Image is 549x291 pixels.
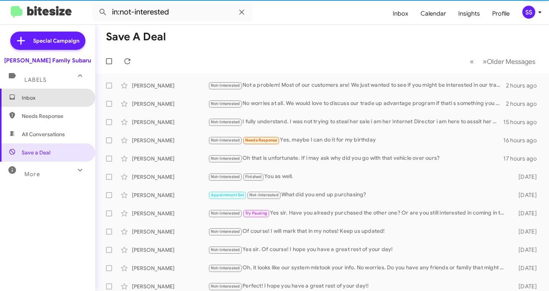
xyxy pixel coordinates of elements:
div: [PERSON_NAME] [132,264,208,272]
span: Save a Deal [22,149,50,156]
span: Not-Interested [211,211,240,216]
span: Not-Interested [211,119,240,124]
div: What did you end up purchasing? [208,191,510,199]
span: Labels [24,76,47,83]
div: [PERSON_NAME] [132,191,208,199]
div: 2 hours ago [506,82,543,89]
div: [PERSON_NAME] [132,246,208,254]
div: 17 hours ago [503,155,543,162]
div: [PERSON_NAME] [132,155,208,162]
span: Not-Interested [211,156,240,161]
span: Not-Interested [211,229,240,234]
span: Special Campaign [33,37,79,45]
a: Insights [452,3,486,25]
div: [DATE] [510,283,543,290]
span: Not-Interested [211,247,240,252]
span: Not-Interested [211,266,240,270]
span: Not-Interested [249,192,279,197]
div: Yes sir. Have you already purchased the other one? Or are you still interested in coming in to ch... [208,209,510,218]
span: Try Pausing [245,211,267,216]
a: Calendar [414,3,452,25]
span: Finished [245,174,262,179]
div: [PERSON_NAME] [132,137,208,144]
div: SS [522,6,535,19]
span: Needs Response [22,112,87,120]
nav: Page navigation example [466,54,540,69]
div: [DATE] [510,246,543,254]
div: [PERSON_NAME] [132,118,208,126]
button: SS [516,6,541,19]
h1: Save a Deal [106,31,166,43]
div: Oh that is unfortunate. If i may ask why did you go with that vehicle over ours? [208,154,503,163]
div: Yes, maybe I can do it for my birthday [208,136,503,145]
div: [PERSON_NAME] [132,173,208,181]
span: Not-Interested [211,284,240,289]
span: Not-Interested [211,174,240,179]
button: Previous [465,54,478,69]
div: 15 hours ago [503,118,543,126]
span: « [470,57,474,66]
div: [PERSON_NAME] [132,210,208,217]
div: Of course! I will mark that in my notes! Keep us updated! [208,227,510,236]
div: [PERSON_NAME] Family Subaru [4,57,91,64]
span: Not-Interested [211,101,240,106]
div: [PERSON_NAME] [132,283,208,290]
button: Next [478,54,540,69]
span: More [24,171,40,178]
div: [DATE] [510,173,543,181]
div: [PERSON_NAME] [132,82,208,89]
span: Older Messages [487,57,535,66]
div: 2 hours ago [506,100,543,108]
div: Perfect! I hope you have a great rest of your day!! [208,282,510,291]
a: Special Campaign [10,32,85,50]
a: Profile [486,3,516,25]
a: Inbox [387,3,414,25]
span: Not-Interested [211,138,240,143]
div: [PERSON_NAME] [132,100,208,108]
div: [DATE] [510,264,543,272]
span: Not-Interested [211,83,240,88]
div: 16 hours ago [503,137,543,144]
span: Appointment Set [211,192,244,197]
div: Not a problem! Most of our customers are! We just wanted to see if you might be interested in our... [208,81,506,90]
span: Inbox [22,94,87,102]
span: Needs Response [245,138,278,143]
div: [DATE] [510,210,543,217]
div: No worries at all. We would love to discuss our trade up advantage program if thati s something y... [208,99,506,108]
div: I fully understand. I was not trying to steal her sale i am her Internet Director i am here to as... [208,118,503,126]
input: Search [92,3,252,21]
div: [DATE] [510,191,543,199]
div: Oh, it looks like our system mistook your info. No worries. Do you have any friends or family tha... [208,264,510,272]
div: [DATE] [510,228,543,235]
span: » [483,57,487,66]
div: [PERSON_NAME] [132,228,208,235]
div: You as well. [208,172,510,181]
div: Yes sir. Of course! I hope you have a great rest of your day! [208,245,510,254]
span: All Conversations [22,130,65,138]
